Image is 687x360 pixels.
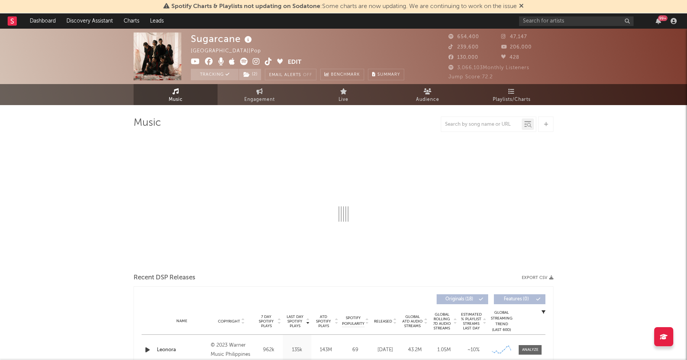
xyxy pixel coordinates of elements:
[61,13,118,29] a: Discovery Assistant
[658,15,668,21] div: 99 +
[373,346,398,354] div: [DATE]
[656,18,661,24] button: 99+
[441,122,522,128] input: Search by song name or URL
[218,84,302,105] a: Engagement
[288,58,302,67] button: Edit
[313,315,334,328] span: ATD Spotify Plays
[448,55,478,60] span: 130,000
[191,69,239,80] button: Tracking
[244,95,275,104] span: Engagement
[519,3,524,10] span: Dismiss
[218,319,240,324] span: Copyright
[437,294,488,304] button: Originals(18)
[171,3,320,10] span: Spotify Charts & Playlists not updating on Sodatone
[501,55,519,60] span: 428
[342,346,369,354] div: 69
[501,34,527,39] span: 47,147
[368,69,404,80] button: Summary
[169,95,183,104] span: Music
[118,13,145,29] a: Charts
[265,69,316,80] button: Email AlertsOff
[416,95,439,104] span: Audience
[320,69,364,80] a: Benchmark
[239,69,261,80] span: ( 2 )
[211,341,252,359] div: © 2023 Warner Music Philippines
[303,73,312,77] em: Off
[448,34,479,39] span: 654,400
[302,84,385,105] a: Live
[191,47,270,56] div: [GEOGRAPHIC_DATA] | Pop
[239,69,261,80] button: (2)
[256,346,281,354] div: 962k
[145,13,169,29] a: Leads
[501,45,532,50] span: 206,000
[374,319,392,324] span: Released
[171,3,517,10] span: : Some charts are now updating. We are continuing to work on the issue
[448,65,529,70] span: 3,066,103 Monthly Listeners
[285,315,305,328] span: Last Day Spotify Plays
[377,73,400,77] span: Summary
[134,84,218,105] a: Music
[522,276,553,280] button: Export CSV
[469,84,553,105] a: Playlists/Charts
[313,346,338,354] div: 143M
[490,310,513,333] div: Global Streaming Trend (Last 60D)
[157,318,207,324] div: Name
[442,297,477,302] span: Originals ( 18 )
[385,84,469,105] a: Audience
[339,95,348,104] span: Live
[431,312,452,331] span: Global Rolling 7D Audio Streams
[157,346,207,354] a: Leonora
[331,70,360,79] span: Benchmark
[191,32,254,45] div: Sugarcane
[402,346,427,354] div: 43.2M
[24,13,61,29] a: Dashboard
[519,16,634,26] input: Search for artists
[448,45,479,50] span: 239,600
[493,95,531,104] span: Playlists/Charts
[448,75,493,79] span: Jump Score: 72.2
[431,346,457,354] div: 1.05M
[134,273,195,282] span: Recent DSP Releases
[285,346,310,354] div: 135k
[499,297,534,302] span: Features ( 0 )
[256,315,276,328] span: 7 Day Spotify Plays
[461,312,482,331] span: Estimated % Playlist Streams Last Day
[342,315,364,327] span: Spotify Popularity
[461,346,486,354] div: ~ 10 %
[494,294,545,304] button: Features(0)
[402,315,423,328] span: Global ATD Audio Streams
